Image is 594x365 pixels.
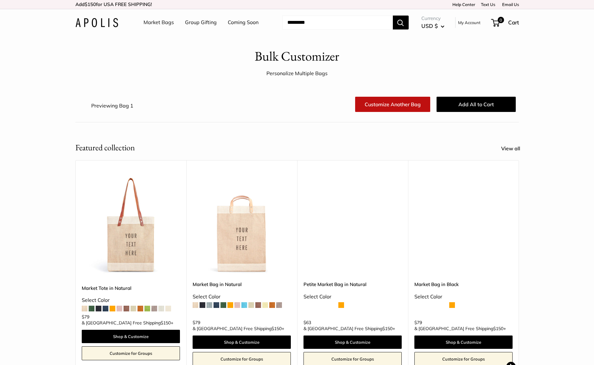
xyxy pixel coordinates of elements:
[193,176,291,274] img: Market Bag in Natural
[161,320,171,326] span: $150
[437,97,516,112] button: Add All to Cart
[382,326,393,331] span: $150
[303,281,402,288] a: Petite Market Bag in Natural
[414,336,513,349] a: Shop & Customize
[82,346,180,360] a: Customize for Groups
[303,176,402,274] a: Petite Market Bag in Naturaldescription_Effortless style that elevates every moment
[193,292,291,302] div: Select Color
[421,14,444,23] span: Currency
[193,176,291,274] a: Market Bag in NaturalMarket Bag in Natural
[193,281,291,288] a: Market Bag in Natural
[481,2,495,7] a: Text Us
[303,292,402,302] div: Select Color
[450,2,475,7] a: Help Center
[492,17,519,28] a: 0 Cart
[282,16,393,29] input: Search...
[82,330,180,343] a: Shop & Customize
[508,19,519,26] span: Cart
[193,336,291,349] a: Shop & Customize
[303,320,311,325] span: $63
[193,326,284,331] span: & [GEOGRAPHIC_DATA] Free Shipping +
[82,176,180,274] a: description_Make it yours with custom printed text.description_The Original Market bag in its 4 n...
[255,47,339,66] h1: Bulk Customizer
[185,18,217,27] a: Group Gifting
[414,281,513,288] a: Market Bag in Black
[414,176,513,274] a: Market Bag in BlackMarket Bag in Black
[414,320,422,325] span: $79
[266,69,328,78] div: Personalize Multiple Bags
[303,336,402,349] a: Shop & Customize
[458,19,481,26] a: My Account
[82,321,173,325] span: & [GEOGRAPHIC_DATA] Free Shipping +
[82,284,180,292] a: Market Tote in Natural
[501,144,527,153] a: View all
[82,176,180,274] img: description_Make it yours with custom printed text.
[193,320,200,325] span: $79
[500,2,519,7] a: Email Us
[493,326,503,331] span: $150
[228,18,259,27] a: Coming Soon
[303,326,395,331] span: & [GEOGRAPHIC_DATA] Free Shipping +
[421,23,438,29] span: USD $
[91,102,133,109] span: Previewing Bag 1
[414,326,506,331] span: & [GEOGRAPHIC_DATA] Free Shipping +
[144,18,174,27] a: Market Bags
[82,296,180,305] div: Select Color
[497,17,504,23] span: 0
[393,16,409,29] button: Search
[355,97,430,112] a: Customize Another Bag
[75,18,118,27] img: Apolis
[421,21,444,31] button: USD $
[82,314,89,320] span: $79
[414,292,513,302] div: Select Color
[85,1,96,7] span: $150
[75,141,135,154] h2: Featured collection
[271,326,282,331] span: $150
